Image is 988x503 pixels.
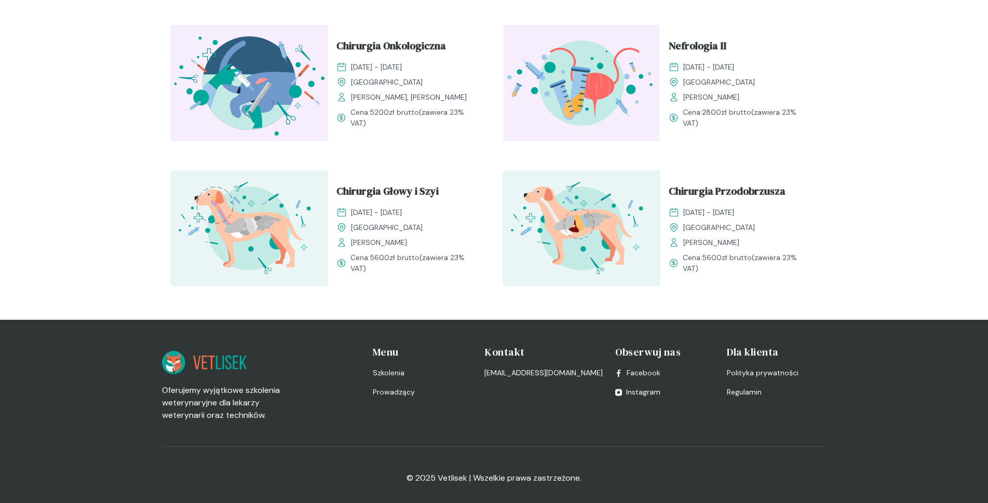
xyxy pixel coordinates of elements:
span: Nefrologia II [669,38,726,58]
a: Chirurgia Przodobrzusza [669,183,810,203]
span: [PERSON_NAME] [683,237,739,248]
span: Cena: (zawiera 23% VAT) [683,107,810,129]
a: Chirurgia Onkologiczna [336,38,478,58]
span: Chirurgia Głowy i Szyi [336,183,439,203]
span: [GEOGRAPHIC_DATA] [351,222,423,233]
img: ZqFXfB5LeNNTxeHy_ChiruGS_T.svg [170,170,328,287]
a: Prowadzący [373,387,472,398]
span: [GEOGRAPHIC_DATA] [683,222,755,233]
img: ZpbG-B5LeNNTxNnI_ChiruJB_T.svg [503,170,660,287]
a: Facebook [615,368,660,378]
a: Szkolenia [373,368,472,378]
span: Prowadzący [373,387,415,398]
h4: Dla klienta [727,345,826,359]
span: [PERSON_NAME] [351,237,407,248]
span: [DATE] - [DATE] [683,207,734,218]
a: Chirurgia Głowy i Szyi [336,183,478,203]
a: Polityka prywatności [727,368,826,378]
span: [DATE] - [DATE] [683,62,734,73]
a: [EMAIL_ADDRESS][DOMAIN_NAME] [484,368,603,378]
a: Nefrologia II [669,38,810,58]
span: Regulamin [727,387,762,398]
img: ZpgBUh5LeNNTxPrX_Uro_T.svg [503,25,660,141]
span: 5600 zł brutto [370,253,419,262]
span: 5600 zł brutto [702,253,752,262]
p: Oferujemy wyjątkowe szkolenia weterynaryjne dla lekarzy weterynarii oraz techników. [162,384,294,422]
h4: Obserwuj nas [615,345,714,359]
span: Chirurgia Onkologiczna [336,38,446,58]
a: Instagram [615,387,660,398]
span: 2800 zł brutto [702,107,751,117]
span: Cena: (zawiera 23% VAT) [350,107,478,129]
span: Cena: (zawiera 23% VAT) [350,252,478,274]
a: Regulamin [727,387,826,398]
span: [PERSON_NAME] [683,92,739,103]
img: ZpbL5h5LeNNTxNpI_ChiruOnko_T.svg [170,25,328,141]
h4: Kontakt [484,345,603,359]
span: Chirurgia Przodobrzusza [669,183,786,203]
span: Cena: (zawiera 23% VAT) [683,252,810,274]
span: [GEOGRAPHIC_DATA] [683,77,755,88]
span: Szkolenia [373,368,404,378]
span: [GEOGRAPHIC_DATA] [351,77,423,88]
span: [DATE] - [DATE] [351,207,402,218]
span: Polityka prywatności [727,368,798,378]
span: 5200 zł brutto [370,107,419,117]
span: [DATE] - [DATE] [351,62,402,73]
p: © 2025 Vetlisek | Wszelkie prawa zastrzeżone. [407,472,581,484]
h4: Menu [373,345,472,359]
span: [PERSON_NAME], [PERSON_NAME] [351,92,467,103]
